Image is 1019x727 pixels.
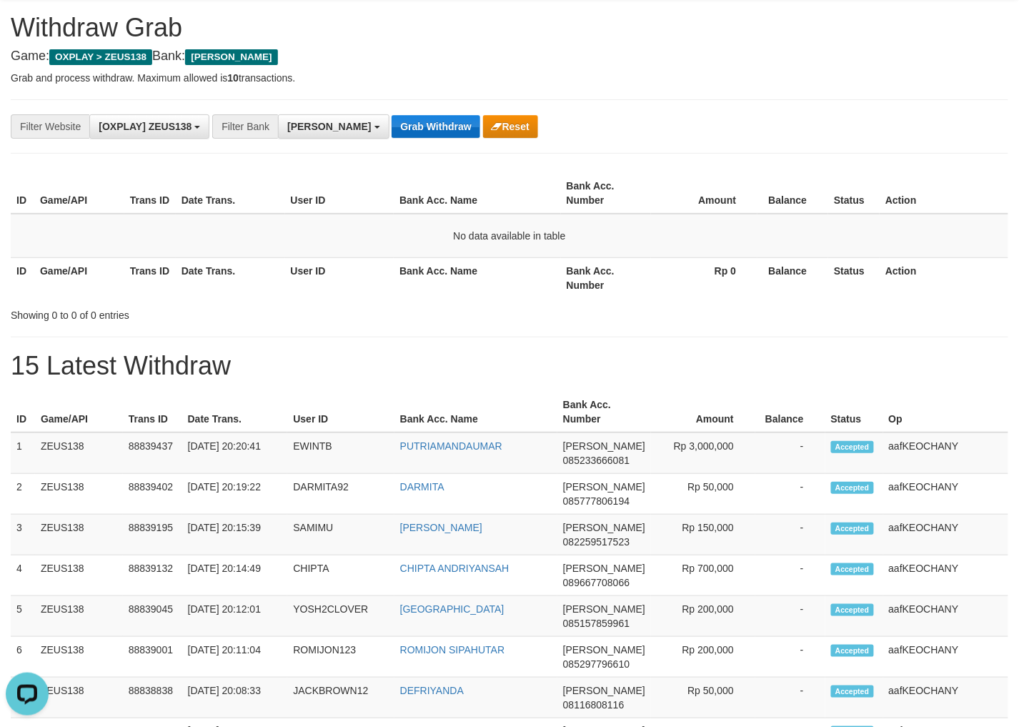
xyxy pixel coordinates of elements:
[11,474,35,515] td: 2
[123,596,182,637] td: 88839045
[883,474,1008,515] td: aafKEOCHANY
[831,441,874,453] span: Accepted
[563,577,630,588] span: Copy 089667708066 to clipboard
[287,432,394,474] td: EWINTB
[123,678,182,718] td: 88838838
[825,392,883,432] th: Status
[394,392,557,432] th: Bank Acc. Name
[11,596,35,637] td: 5
[11,257,34,298] th: ID
[287,515,394,555] td: SAMIMU
[651,596,755,637] td: Rp 200,000
[35,637,123,678] td: ZEUS138
[182,474,288,515] td: [DATE] 20:19:22
[755,392,825,432] th: Balance
[287,555,394,596] td: CHIPTA
[483,115,538,138] button: Reset
[123,555,182,596] td: 88839132
[35,596,123,637] td: ZEUS138
[287,596,394,637] td: YOSH2CLOVER
[831,523,874,535] span: Accepted
[287,474,394,515] td: DARMITA92
[182,596,288,637] td: [DATE] 20:12:01
[392,115,479,138] button: Grab Withdraw
[287,392,394,432] th: User ID
[563,495,630,507] span: Copy 085777806194 to clipboard
[880,257,1008,298] th: Action
[182,678,288,718] td: [DATE] 20:08:33
[35,432,123,474] td: ZEUS138
[563,603,645,615] span: [PERSON_NAME]
[755,596,825,637] td: -
[651,173,758,214] th: Amount
[35,678,123,718] td: ZEUS138
[287,678,394,718] td: JACKBROWN12
[883,678,1008,718] td: aafKEOCHANY
[831,686,874,698] span: Accepted
[400,563,509,574] a: CHIPTA ANDRIYANSAH
[400,603,504,615] a: [GEOGRAPHIC_DATA]
[124,173,176,214] th: Trans ID
[182,637,288,678] td: [DATE] 20:11:04
[287,637,394,678] td: ROMIJON123
[563,536,630,548] span: Copy 082259517523 to clipboard
[651,637,755,678] td: Rp 200,000
[563,699,625,711] span: Copy 08116808116 to clipboard
[123,515,182,555] td: 88839195
[11,14,1008,42] h1: Withdraw Grab
[563,618,630,629] span: Copy 085157859961 to clipboard
[182,555,288,596] td: [DATE] 20:14:49
[831,482,874,494] span: Accepted
[34,173,124,214] th: Game/API
[6,6,49,49] button: Open LiveChat chat widget
[557,392,651,432] th: Bank Acc. Number
[400,644,505,656] a: ROMIJON SIPAHUTAR
[182,432,288,474] td: [DATE] 20:20:41
[124,257,176,298] th: Trans ID
[11,432,35,474] td: 1
[11,114,89,139] div: Filter Website
[35,515,123,555] td: ZEUS138
[563,522,645,533] span: [PERSON_NAME]
[11,214,1008,258] td: No data available in table
[883,432,1008,474] td: aafKEOCHANY
[651,392,755,432] th: Amount
[287,121,371,132] span: [PERSON_NAME]
[35,474,123,515] td: ZEUS138
[394,257,560,298] th: Bank Acc. Name
[757,173,828,214] th: Balance
[651,515,755,555] td: Rp 150,000
[400,481,444,493] a: DARMITA
[11,555,35,596] td: 4
[755,678,825,718] td: -
[563,685,645,696] span: [PERSON_NAME]
[285,257,394,298] th: User ID
[35,392,123,432] th: Game/API
[176,257,285,298] th: Date Trans.
[883,555,1008,596] td: aafKEOCHANY
[563,563,645,574] span: [PERSON_NAME]
[49,49,152,65] span: OXPLAY > ZEUS138
[831,604,874,616] span: Accepted
[278,114,389,139] button: [PERSON_NAME]
[757,257,828,298] th: Balance
[883,596,1008,637] td: aafKEOCHANY
[185,49,277,65] span: [PERSON_NAME]
[563,455,630,466] span: Copy 085233666081 to clipboard
[563,481,645,493] span: [PERSON_NAME]
[11,302,414,322] div: Showing 0 to 0 of 0 entries
[35,555,123,596] td: ZEUS138
[563,440,645,452] span: [PERSON_NAME]
[394,173,560,214] th: Bank Acc. Name
[561,173,651,214] th: Bank Acc. Number
[11,173,34,214] th: ID
[227,72,239,84] strong: 10
[651,678,755,718] td: Rp 50,000
[651,474,755,515] td: Rp 50,000
[828,173,880,214] th: Status
[755,637,825,678] td: -
[11,637,35,678] td: 6
[285,173,394,214] th: User ID
[400,685,464,696] a: DEFRIYANDA
[755,515,825,555] td: -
